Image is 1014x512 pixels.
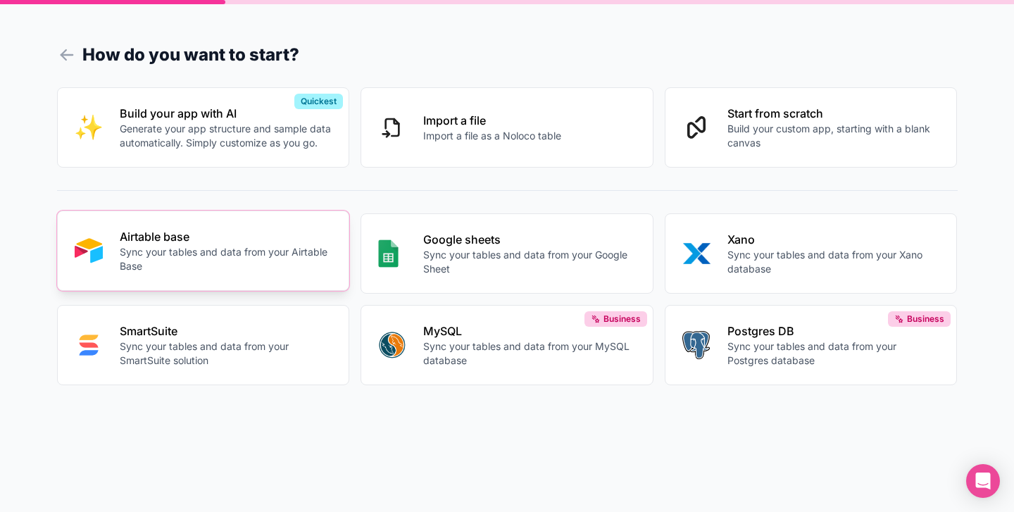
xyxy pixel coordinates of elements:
[57,42,958,68] h1: How do you want to start?
[682,331,710,359] img: POSTGRES
[423,323,636,339] p: MySQL
[75,331,103,359] img: SMART_SUITE
[120,245,332,273] p: Sync your tables and data from your Airtable Base
[423,129,561,143] p: Import a file as a Noloco table
[727,248,940,276] p: Sync your tables and data from your Xano database
[378,239,399,268] img: GOOGLE_SHEETS
[727,339,940,368] p: Sync your tables and data from your Postgres database
[57,211,350,291] button: AIRTABLEAirtable baseSync your tables and data from your Airtable Base
[361,213,653,294] button: GOOGLE_SHEETSGoogle sheetsSync your tables and data from your Google Sheet
[294,94,343,109] div: Quickest
[727,231,940,248] p: Xano
[727,105,940,122] p: Start from scratch
[423,248,636,276] p: Sync your tables and data from your Google Sheet
[75,237,103,265] img: AIRTABLE
[423,112,561,129] p: Import a file
[665,213,958,294] button: XANOXanoSync your tables and data from your Xano database
[57,87,350,168] button: INTERNAL_WITH_AIBuild your app with AIGenerate your app structure and sample data automatically. ...
[423,231,636,248] p: Google sheets
[665,87,958,168] button: Start from scratchBuild your custom app, starting with a blank canvas
[682,239,711,268] img: XANO
[603,313,641,325] span: Business
[727,122,940,150] p: Build your custom app, starting with a blank canvas
[423,339,636,368] p: Sync your tables and data from your MySQL database
[665,305,958,385] button: POSTGRESPostgres DBSync your tables and data from your Postgres databaseBusiness
[727,323,940,339] p: Postgres DB
[120,339,332,368] p: Sync your tables and data from your SmartSuite solution
[966,464,1000,498] div: Open Intercom Messenger
[361,87,653,168] button: Import a fileImport a file as a Noloco table
[120,323,332,339] p: SmartSuite
[361,305,653,385] button: MYSQLMySQLSync your tables and data from your MySQL databaseBusiness
[907,313,944,325] span: Business
[120,105,332,122] p: Build your app with AI
[120,122,332,150] p: Generate your app structure and sample data automatically. Simply customize as you go.
[75,113,103,142] img: INTERNAL_WITH_AI
[57,305,350,385] button: SMART_SUITESmartSuiteSync your tables and data from your SmartSuite solution
[120,228,332,245] p: Airtable base
[378,331,406,359] img: MYSQL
